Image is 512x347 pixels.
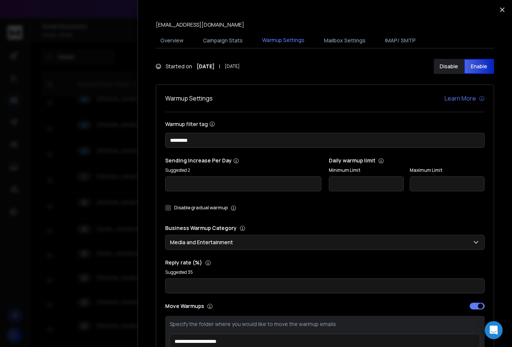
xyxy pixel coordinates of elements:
p: Specify the folder where you would like to move the warmup emails. [170,320,480,328]
button: Campaign Stats [199,32,247,49]
p: Suggested 35 [165,269,485,275]
label: Maximum Limit [410,167,485,173]
button: DisableEnable [434,59,494,74]
label: Warmup filter tag [165,121,485,127]
button: Overview [156,32,188,49]
p: Sending Increase Per Day [165,157,321,164]
label: Disable gradual warmup [174,205,228,211]
label: Minimum Limit [329,167,404,173]
p: Reply rate (%) [165,259,485,266]
div: Open Intercom Messenger [485,321,503,339]
button: Disable [434,59,464,74]
p: [EMAIL_ADDRESS][DOMAIN_NAME] [156,21,244,29]
p: Suggested 2 [165,167,321,173]
button: Enable [464,59,494,74]
button: Mailbox Settings [319,32,370,49]
strong: [DATE] [197,63,215,70]
p: Business Warmup Category [165,224,485,232]
button: Warmup Settings [258,32,309,49]
button: IMAP/ SMTP [381,32,420,49]
p: Daily warmup limit [329,157,485,164]
span: | [219,63,220,70]
h1: Warmup Settings [165,94,213,103]
p: Move Warmups [165,302,323,310]
p: Media and Entertainment [170,239,236,246]
a: Learn More [445,94,485,103]
span: [DATE] [225,63,240,69]
div: Started on [156,63,240,70]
